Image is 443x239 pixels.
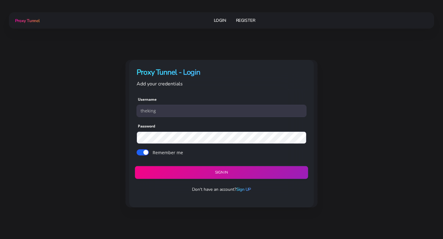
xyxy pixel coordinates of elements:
span: Proxy Tunnel [15,18,40,24]
label: Remember me [153,149,183,156]
a: Login [214,15,226,26]
a: Register [236,15,255,26]
label: Username [138,97,157,102]
h4: Proxy Tunnel - Login [137,67,306,77]
button: Sign in [135,166,308,179]
input: Username [137,105,306,117]
p: Don't have an account? [132,186,311,193]
p: Add your credentials [137,80,306,88]
a: Proxy Tunnel [14,16,40,25]
iframe: Webchat Widget [352,139,435,231]
label: Password [138,123,155,129]
a: Sign UP [236,186,251,192]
